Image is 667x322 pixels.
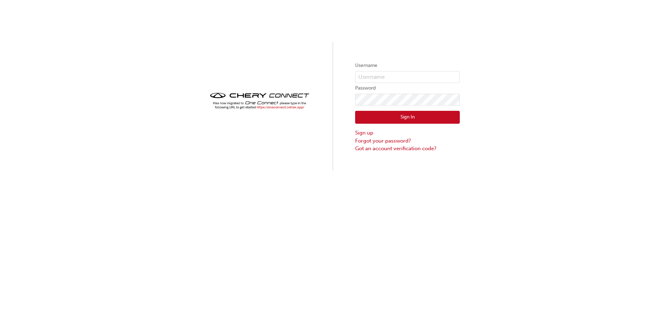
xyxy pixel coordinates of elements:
a: Sign up [355,129,460,137]
input: Username [355,71,460,83]
label: Password [355,84,460,92]
a: Forgot your password? [355,137,460,145]
button: Sign In [355,111,460,124]
a: Got an account verification code? [355,145,460,153]
img: cheryconnect [207,91,312,111]
label: Username [355,61,460,70]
